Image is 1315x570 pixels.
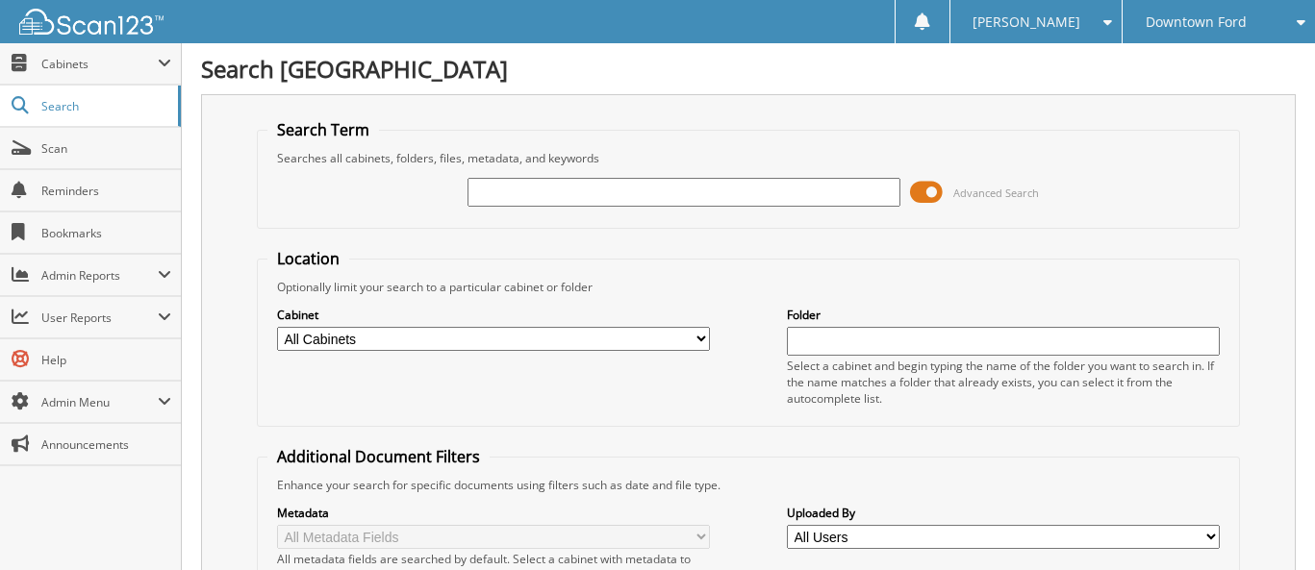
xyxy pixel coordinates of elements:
span: Search [41,98,168,114]
div: Optionally limit your search to a particular cabinet or folder [267,279,1229,295]
span: Advanced Search [953,186,1039,200]
legend: Location [267,248,349,269]
span: User Reports [41,310,158,326]
label: Uploaded By [787,505,1220,521]
span: Announcements [41,436,171,453]
span: Cabinets [41,56,158,72]
span: Admin Reports [41,267,158,284]
div: Enhance your search for specific documents using filters such as date and file type. [267,477,1229,493]
img: scan123-logo-white.svg [19,9,164,35]
span: Reminders [41,183,171,199]
div: Searches all cabinets, folders, files, metadata, and keywords [267,150,1229,166]
label: Cabinet [277,307,710,323]
span: Help [41,352,171,368]
div: Select a cabinet and begin typing the name of the folder you want to search in. If the name match... [787,358,1220,407]
legend: Additional Document Filters [267,446,490,467]
h1: Search [GEOGRAPHIC_DATA] [201,53,1296,85]
label: Folder [787,307,1220,323]
span: [PERSON_NAME] [973,16,1080,28]
span: Admin Menu [41,394,158,410]
span: Downtown Ford [1146,16,1247,28]
span: Bookmarks [41,225,171,241]
span: Scan [41,140,171,157]
label: Metadata [277,505,710,521]
legend: Search Term [267,119,379,140]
